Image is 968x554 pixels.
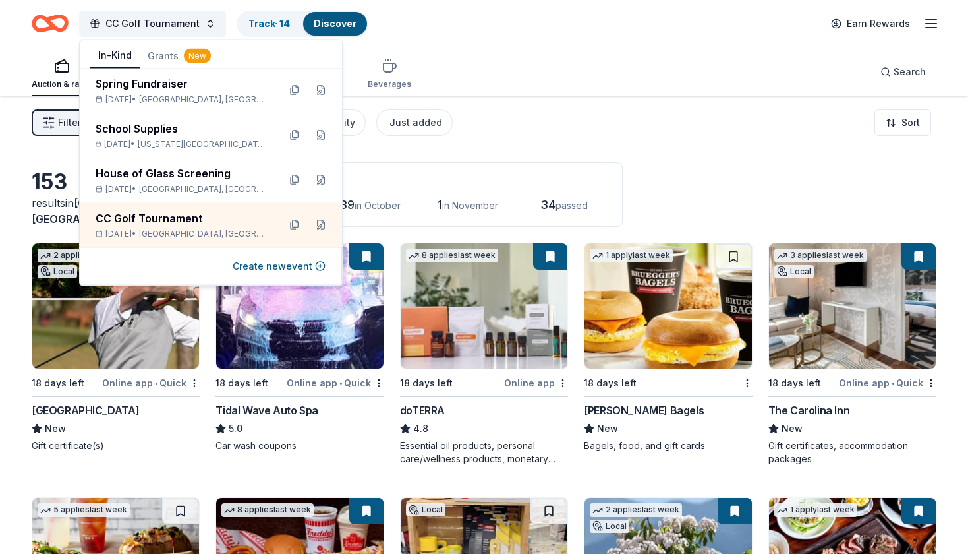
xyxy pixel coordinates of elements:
[894,64,926,80] span: Search
[96,184,268,195] div: [DATE] •
[368,53,411,96] button: Beverages
[139,229,268,239] span: [GEOGRAPHIC_DATA], [GEOGRAPHIC_DATA]
[248,18,290,29] a: Track· 14
[368,79,411,90] div: Beverages
[96,121,268,137] div: School Supplies
[138,139,268,150] span: [US_STATE][GEOGRAPHIC_DATA], [GEOGRAPHIC_DATA]
[140,44,219,68] button: Grants
[237,11,368,37] button: Track· 14Discover
[32,53,92,96] button: Auction & raffle
[823,12,918,36] a: Earn Rewards
[96,166,268,181] div: House of Glass Screening
[233,259,326,274] button: Create newevent
[314,18,356,29] a: Discover
[96,94,268,105] div: [DATE] •
[79,11,226,37] button: CC Golf Tournament
[96,229,268,239] div: [DATE] •
[96,139,268,150] div: [DATE] •
[32,8,69,39] a: Home
[32,79,92,90] div: Auction & raffle
[90,44,140,69] button: In-Kind
[870,59,936,85] button: Search
[96,76,268,92] div: Spring Fundraiser
[96,210,268,226] div: CC Golf Tournament
[139,94,268,105] span: [GEOGRAPHIC_DATA], [GEOGRAPHIC_DATA]
[184,49,211,63] div: New
[139,184,268,195] span: [GEOGRAPHIC_DATA], [GEOGRAPHIC_DATA]
[105,16,200,32] span: CC Golf Tournament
